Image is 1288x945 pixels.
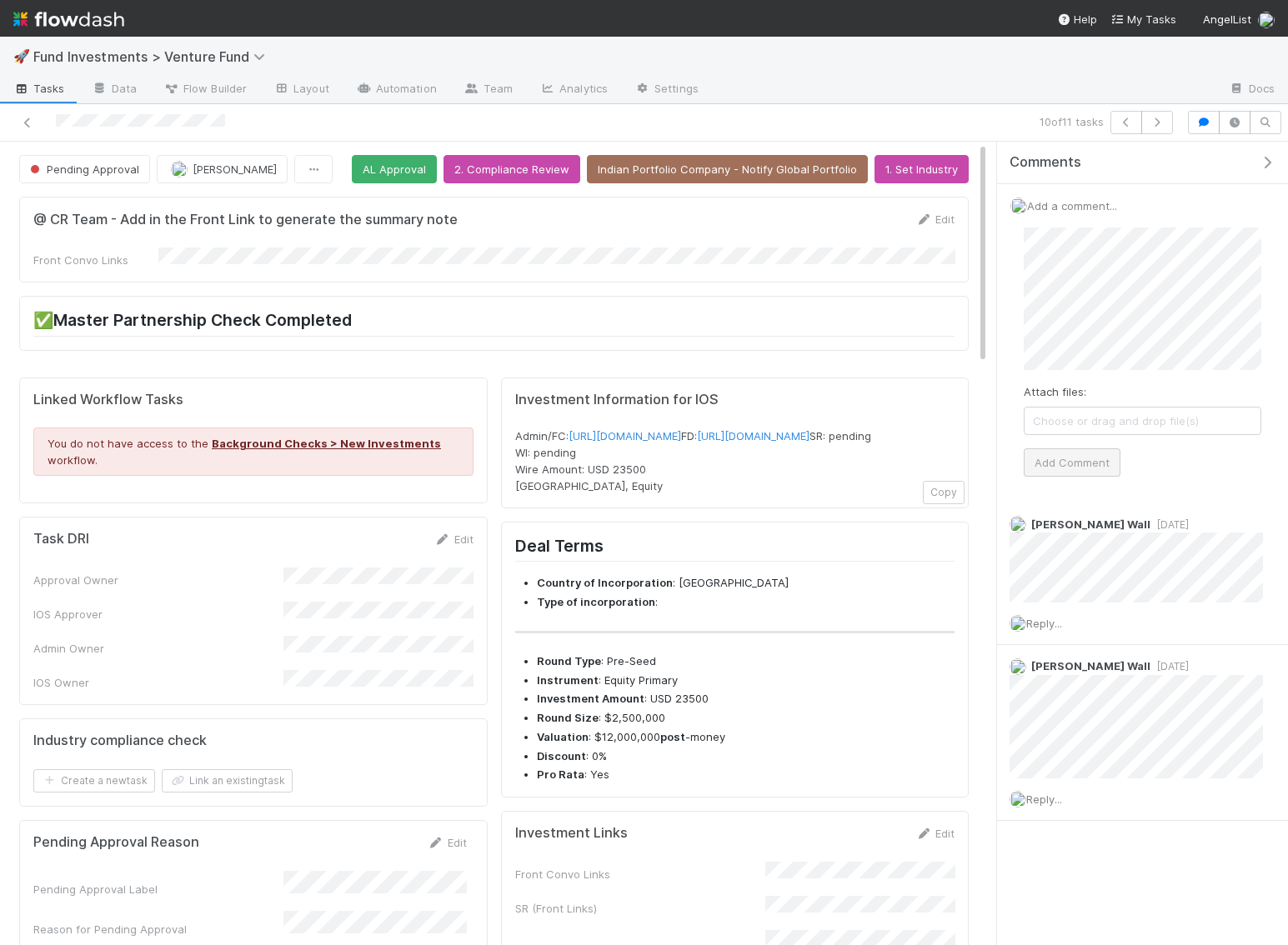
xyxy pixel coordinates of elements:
span: Comments [1010,154,1081,171]
img: avatar_041b9f3e-9684-4023-b9b7-2f10de55285d.png [1010,615,1026,632]
span: Tasks [13,80,65,97]
strong: Country of Incorporation [537,576,673,589]
h5: @ CR Team - Add in the Front Link to generate the summary note [33,212,458,228]
span: Admin/FC: FD: SR: pending WI: pending Wire Amount: USD 23500 [GEOGRAPHIC_DATA], Equity [515,429,871,492]
button: Link an existingtask [162,769,293,792]
strong: Type of incorporation [537,595,655,608]
button: Create a newtask [33,769,155,792]
span: My Tasks [1110,12,1176,26]
img: avatar_041b9f3e-9684-4023-b9b7-2f10de55285d.png [1258,12,1275,28]
button: 1. Set Industry [875,155,969,183]
span: Fund Investments > Venture Fund [33,48,273,65]
button: Add Comment [1024,448,1120,477]
strong: Discount [537,749,586,762]
a: Layout [260,77,343,103]
a: Edit [428,836,467,849]
span: Pending Approval [27,162,139,176]
span: AngelList [1203,12,1251,26]
a: [URL][DOMAIN_NAME] [697,429,809,442]
h2: Deal Terms [515,536,955,562]
img: avatar_56903d4e-183f-4548-9968-339ac63075ae.png [171,161,188,177]
span: Reply... [1026,617,1062,630]
img: avatar_041b9f3e-9684-4023-b9b7-2f10de55285d.png [1010,791,1026,807]
img: avatar_041b9f3e-9684-4023-b9b7-2f10de55285d.png [1010,516,1026,532]
span: [PERSON_NAME] [193,162,277,176]
a: Edit [434,532,474,546]
a: Edit [915,827,955,840]
label: Attach files: [1024,383,1086,400]
span: Add a comment... [1027,199,1117,212]
strong: Instrument [537,673,599,687]
span: [PERSON_NAME] Wall [1031,517,1150,531]
button: [PERSON_NAME] [157,155,288,183]
span: 10 of 11 tasks [1040,113,1104,130]
a: Background Checks > New Investments [212,437,441,450]
h5: Pending Approval Reason [33,834,199,851]
span: Reply... [1026,792,1062,806]
button: 2. Compliance Review [444,155,580,183]
li: : [537,594,955,611]
a: [URL][DOMAIN_NAME] [569,429,681,442]
li: : Yes [537,767,955,783]
span: [DATE] [1150,660,1189,672]
strong: Investment Amount [537,692,644,705]
span: [PERSON_NAME] Wall [1031,659,1150,672]
span: 🚀 [13,49,30,63]
a: Automation [343,77,450,103]
li: : USD 23500 [537,691,955,707]
h5: Investment Links [515,825,628,842]
span: [DATE] [1150,518,1189,531]
div: Front Convo Links [33,252,158,268]
div: Front Convo Links [515,866,765,882]
div: Pending Approval Label [33,881,283,897]
li: : $2,500,000 [537,710,955,727]
div: IOS Approver [33,606,283,622]
a: Edit [915,212,955,226]
img: avatar_041b9f3e-9684-4023-b9b7-2f10de55285d.png [1010,658,1026,675]
div: Help [1057,11,1097,27]
button: Indian Portfolio Company - Notify Global Portfolio [587,155,868,183]
div: SR (Front Links) [515,900,765,917]
li: : [GEOGRAPHIC_DATA] [537,575,955,592]
div: IOS Owner [33,674,283,691]
div: Reason for Pending Approval [33,921,283,937]
span: Flow Builder [163,80,247,97]
a: Analytics [526,77,621,103]
div: You do not have access to the workflow. [33,427,474,476]
strong: Valuation [537,730,589,743]
h2: ✅Master Partnership Check Completed [33,310,955,336]
img: logo-inverted-e16ddd16eac7371096b0.svg [13,5,124,33]
span: Choose or drag and drop file(s) [1025,407,1260,434]
a: My Tasks [1110,11,1176,27]
a: Data [78,77,150,103]
h5: Industry compliance check [33,732,207,749]
li: : 0% [537,748,955,765]
li: : Pre-Seed [537,653,955,670]
h5: Investment Information for IOS [515,392,955,408]
h5: Task DRI [33,531,89,547]
a: Flow Builder [150,77,260,103]
strong: Round Size [537,711,599,724]
a: Team [450,77,526,103]
strong: Pro Rata [537,767,584,781]
button: Copy [923,481,965,504]
h5: Linked Workflow Tasks [33,392,474,408]
a: Settings [621,77,712,103]
strong: post [660,730,685,743]
button: Pending Approval [19,155,150,183]
li: : $12,000,000 -money [537,729,955,746]
div: Admin Owner [33,640,283,657]
img: avatar_041b9f3e-9684-4023-b9b7-2f10de55285d.png [1010,197,1027,214]
button: AL Approval [352,155,437,183]
strong: Round Type [537,654,601,667]
a: Docs [1215,77,1288,103]
div: Approval Owner [33,572,283,588]
li: : Equity Primary [537,672,955,689]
